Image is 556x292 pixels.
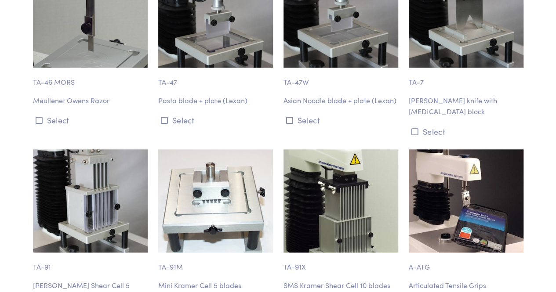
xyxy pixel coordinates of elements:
button: Select [158,113,273,127]
p: Meullenet Owens Razor [33,95,148,106]
img: ta-91x.jpg [283,149,398,252]
img: grip-a_atg-articulated-tensile-grips-2.jpg [409,149,523,252]
p: TA-46 MORS [33,68,148,88]
p: TA-47 [158,68,273,88]
p: Pasta blade + plate (Lexan) [158,95,273,106]
p: TA-7 [409,68,523,88]
p: Asian Noodle blade + plate (Lexan) [283,95,398,106]
p: SMS Kramer Shear Cell 10 blades [283,280,398,291]
p: A-ATG [409,252,523,273]
p: TA-47W [283,68,398,88]
p: Mini Kramer Cell 5 blades [158,280,273,291]
p: TA-91X [283,252,398,273]
img: ta-91m-assembly.jpg [158,149,273,252]
p: [PERSON_NAME] knife with [MEDICAL_DATA] block [409,95,523,117]
button: Select [409,124,523,139]
p: TA-91M [158,252,273,273]
button: Select [33,113,148,127]
button: Select [283,113,398,127]
p: TA-91 [33,252,148,273]
p: Articulated Tensile Grips [409,280,523,291]
img: ta-91_kramer-shear-cell.jpg [33,149,148,252]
